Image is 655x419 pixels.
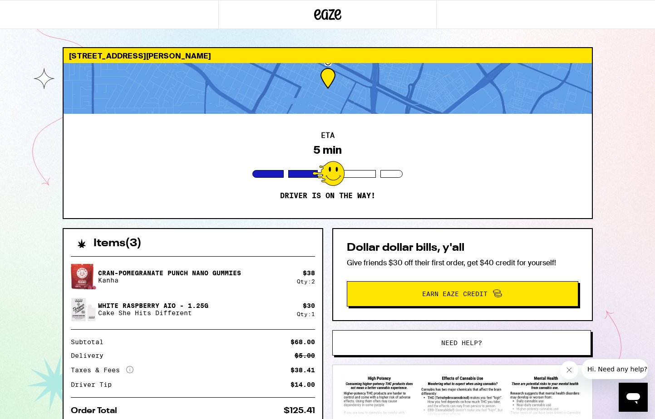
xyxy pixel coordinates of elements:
div: 5 min [313,144,342,156]
div: $38.41 [291,367,315,373]
div: Qty: 1 [297,311,315,317]
h2: ETA [321,132,335,139]
span: Earn Eaze Credit [422,291,488,297]
div: [STREET_ADDRESS][PERSON_NAME] [64,48,592,63]
p: Driver is on the way! [280,191,375,200]
div: Subtotal [71,339,110,345]
p: Cake She Hits Different [98,309,208,317]
img: SB 540 Brochure preview [342,374,583,416]
img: Cran-Pomegranate Punch Nano Gummies [71,263,96,290]
h2: Dollar dollar bills, y'all [347,243,578,253]
div: Order Total [71,407,123,415]
p: Give friends $30 off their first order, get $40 credit for yourself! [347,258,578,268]
iframe: Close message [560,361,578,379]
h2: Items ( 3 ) [94,238,142,249]
div: $68.00 [291,339,315,345]
button: Need help? [332,330,591,356]
p: Kanha [98,277,241,284]
div: $5.00 [295,352,315,359]
p: Cran-Pomegranate Punch Nano Gummies [98,269,241,277]
div: $125.41 [284,407,315,415]
div: Taxes & Fees [71,366,133,374]
div: Delivery [71,352,110,359]
div: Qty: 2 [297,278,315,284]
div: $14.00 [291,381,315,388]
button: Earn Eaze Credit [347,281,578,307]
iframe: Message from company [582,359,648,379]
iframe: Button to launch messaging window [619,383,648,412]
span: Need help? [441,340,482,346]
p: White Raspberry AIO - 1.25g [98,302,208,309]
div: Driver Tip [71,381,118,388]
div: $ 38 [303,269,315,277]
div: $ 30 [303,302,315,309]
img: White Raspberry AIO - 1.25g [71,297,96,322]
